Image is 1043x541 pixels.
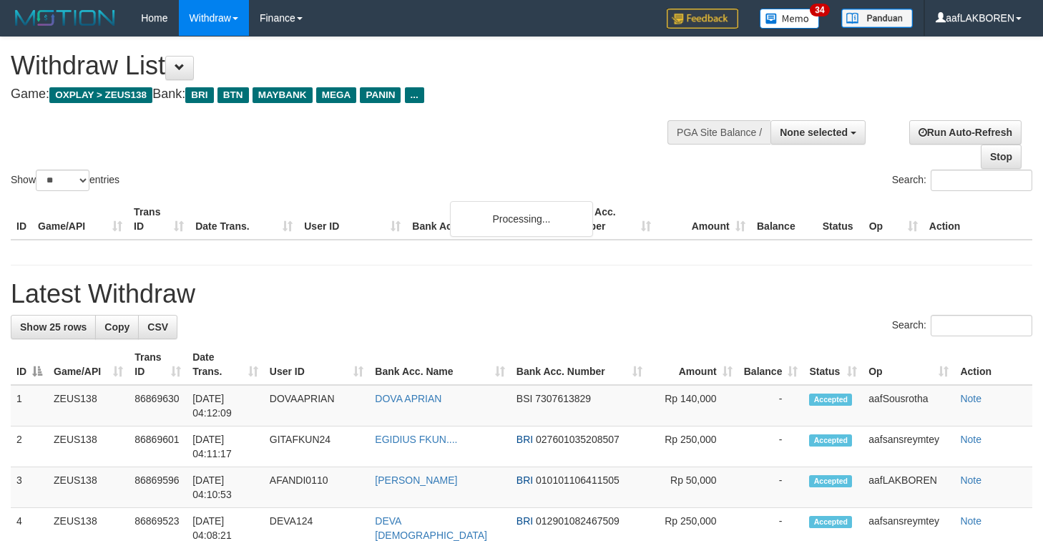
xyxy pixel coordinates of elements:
td: 86869596 [129,467,187,508]
td: - [738,385,804,427]
button: None selected [770,120,866,145]
a: CSV [138,315,177,339]
th: Action [924,199,1032,240]
a: DEVA [DEMOGRAPHIC_DATA] [375,515,487,541]
a: DOVA APRIAN [375,393,441,404]
select: Showentries [36,170,89,191]
td: ZEUS138 [48,427,129,467]
th: Action [954,344,1032,385]
span: BTN [217,87,249,103]
td: 2 [11,427,48,467]
th: ID [11,199,32,240]
label: Show entries [11,170,119,191]
td: - [738,427,804,467]
img: MOTION_logo.png [11,7,119,29]
span: Accepted [809,516,852,528]
input: Search: [931,170,1032,191]
span: Copy [104,321,129,333]
td: 1 [11,385,48,427]
a: EGIDIUS FKUN.... [375,434,457,445]
img: Feedback.jpg [667,9,738,29]
span: Copy 7307613829 to clipboard [535,393,591,404]
span: BRI [516,474,533,486]
th: Trans ID: activate to sort column ascending [129,344,187,385]
a: [PERSON_NAME] [375,474,457,486]
span: Accepted [809,475,852,487]
th: Date Trans.: activate to sort column ascending [187,344,264,385]
th: Amount [657,199,751,240]
span: Accepted [809,394,852,406]
td: aafLAKBOREN [863,467,954,508]
td: DOVAAPRIAN [264,385,370,427]
span: Show 25 rows [20,321,87,333]
th: Bank Acc. Name [406,199,562,240]
span: MEGA [316,87,357,103]
a: Note [960,515,981,527]
th: Status [817,199,863,240]
a: Show 25 rows [11,315,96,339]
span: CSV [147,321,168,333]
img: Button%20Memo.svg [760,9,820,29]
span: BRI [185,87,213,103]
th: Op [863,199,924,240]
th: Game/API: activate to sort column ascending [48,344,129,385]
td: [DATE] 04:11:17 [187,427,264,467]
a: Stop [981,145,1022,169]
a: Note [960,393,981,404]
th: Bank Acc. Number [562,199,656,240]
td: AFANDI0110 [264,467,370,508]
th: Status: activate to sort column ascending [803,344,863,385]
span: Copy 027601035208507 to clipboard [536,434,620,445]
span: Copy 012901082467509 to clipboard [536,515,620,527]
td: 86869601 [129,427,187,467]
img: panduan.png [841,9,913,28]
th: Balance: activate to sort column ascending [738,344,804,385]
th: Balance [751,199,817,240]
input: Search: [931,315,1032,336]
a: Note [960,474,981,486]
td: [DATE] 04:12:09 [187,385,264,427]
span: OXPLAY > ZEUS138 [49,87,152,103]
th: Date Trans. [190,199,298,240]
td: 3 [11,467,48,508]
td: 86869630 [129,385,187,427]
div: Processing... [450,201,593,237]
td: Rp 140,000 [648,385,738,427]
span: 34 [810,4,829,16]
span: BRI [516,515,533,527]
td: - [738,467,804,508]
span: ... [405,87,424,103]
span: BSI [516,393,533,404]
h1: Latest Withdraw [11,280,1032,308]
span: BRI [516,434,533,445]
th: User ID [298,199,406,240]
span: PANIN [360,87,401,103]
td: Rp 50,000 [648,467,738,508]
td: ZEUS138 [48,467,129,508]
th: Bank Acc. Number: activate to sort column ascending [511,344,648,385]
label: Search: [892,315,1032,336]
th: Bank Acc. Name: activate to sort column ascending [369,344,510,385]
th: ID: activate to sort column descending [11,344,48,385]
th: Amount: activate to sort column ascending [648,344,738,385]
a: Run Auto-Refresh [909,120,1022,145]
th: Op: activate to sort column ascending [863,344,954,385]
span: MAYBANK [253,87,313,103]
a: Note [960,434,981,445]
span: None selected [780,127,848,138]
td: aafsansreymtey [863,427,954,467]
th: User ID: activate to sort column ascending [264,344,370,385]
th: Trans ID [128,199,190,240]
div: PGA Site Balance / [667,120,770,145]
span: Accepted [809,434,852,447]
th: Game/API [32,199,128,240]
h1: Withdraw List [11,52,681,80]
td: ZEUS138 [48,385,129,427]
td: Rp 250,000 [648,427,738,467]
td: [DATE] 04:10:53 [187,467,264,508]
label: Search: [892,170,1032,191]
td: GITAFKUN24 [264,427,370,467]
td: aafSousrotha [863,385,954,427]
span: Copy 010101106411505 to clipboard [536,474,620,486]
a: Copy [95,315,139,339]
